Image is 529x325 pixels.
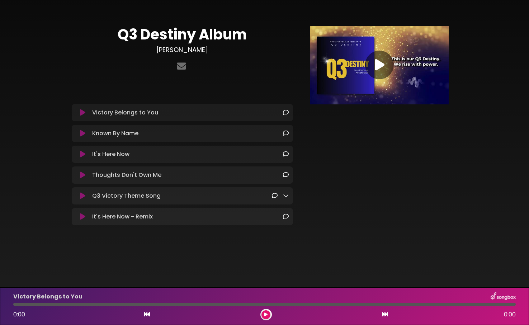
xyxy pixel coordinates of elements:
[92,108,158,117] p: Victory Belongs to You
[92,192,161,200] p: Q3 Victory Theme Song
[72,46,293,54] h3: [PERSON_NAME]
[92,150,129,159] p: It's Here Now
[92,129,138,138] p: Known By Name
[72,26,293,43] h1: Q3 Destiny Album
[92,212,153,221] p: It's Here Now - Remix
[92,171,161,179] p: Thoughts Don't Own Me
[310,26,449,104] img: Video Thumbnail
